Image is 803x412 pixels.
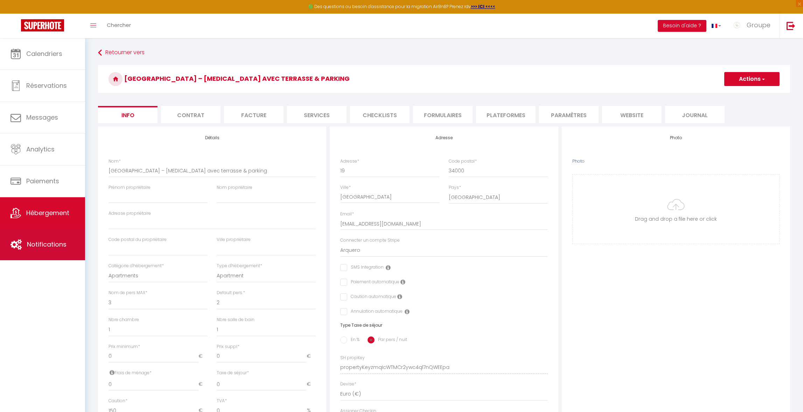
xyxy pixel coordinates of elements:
[217,343,239,350] label: Prix suppl
[217,398,227,404] label: TVA
[161,106,221,123] li: Contrat
[602,106,662,123] li: website
[732,20,742,30] img: ...
[26,49,62,58] span: Calendriers
[449,184,461,191] label: Pays
[787,21,795,30] img: logout
[340,355,365,361] label: SH propKey
[102,14,136,38] a: Chercher
[572,158,585,165] label: Photo
[26,81,67,90] span: Réservations
[658,20,706,32] button: Besoin d'aide ?
[109,210,151,217] label: Adresse propriétaire
[347,293,396,301] label: Caution automatique
[217,263,262,269] label: Type d'hébergement
[107,21,131,29] span: Chercher
[198,378,208,391] span: €
[109,398,127,404] label: Caution
[340,381,356,388] label: Devise
[109,184,151,191] label: Prénom propriétaire
[109,290,147,296] label: Nom de pers MAX
[109,263,164,269] label: Catégorie d'hébergement
[340,211,354,218] label: Email
[224,106,284,123] li: Facture
[340,323,547,328] h6: Type Taxe de séjour
[198,350,208,363] span: €
[98,106,158,123] li: Info
[217,184,252,191] label: Nom propriétaire
[217,317,254,323] label: Nbre salle de bain
[109,370,152,376] label: Frais de ménage
[471,3,495,9] a: >>> ICI <<<<
[726,14,779,38] a: ... Groupe
[724,72,780,86] button: Actions
[21,19,64,31] img: Super Booking
[109,158,121,165] label: Nom
[26,113,58,122] span: Messages
[572,135,780,140] h4: Photo
[340,135,547,140] h4: Adresse
[347,279,399,286] label: Paiement automatique
[26,145,55,154] span: Analytics
[217,370,249,376] label: Taxe de séjour
[26,208,69,217] span: Hébergement
[747,21,770,29] span: Groupe
[350,106,410,123] li: Checklists
[27,240,67,249] span: Notifications
[413,106,473,123] li: Formulaires
[110,370,114,375] i: Frais de ménage
[340,184,351,191] label: Ville
[98,65,790,93] h3: [GEOGRAPHIC_DATA] – [MEDICAL_DATA] avec terrasse & parking
[539,106,599,123] li: Paramètres
[26,177,59,185] span: Paiements
[109,343,140,350] label: Prix minimum
[307,378,316,391] span: €
[347,336,359,344] label: En %
[109,317,139,323] label: Nbre chambre
[665,106,725,123] li: Journal
[340,158,359,165] label: Adresse
[217,290,245,296] label: Default pers.
[307,350,316,363] span: €
[109,135,316,140] h4: Détails
[476,106,536,123] li: Plateformes
[375,336,407,344] label: Par pers / nuit
[340,237,400,244] label: Connecter un compte Stripe
[217,236,251,243] label: Ville propriétaire
[98,47,790,59] a: Retourner vers
[287,106,347,123] li: Services
[109,236,167,243] label: Code postal du propriétaire
[449,158,477,165] label: Code postal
